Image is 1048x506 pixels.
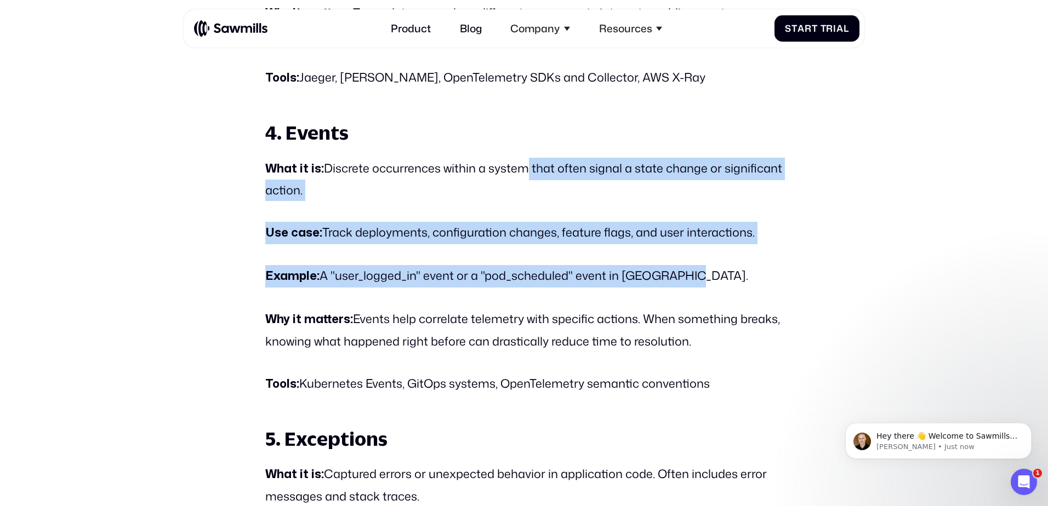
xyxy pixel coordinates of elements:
strong: Use case: [265,227,322,239]
span: T [821,23,827,34]
span: t [791,23,798,34]
strong: Tools: [265,378,299,390]
span: t [812,23,818,34]
a: Blog [452,14,490,43]
strong: Why it matters: [265,314,353,325]
span: a [836,23,844,34]
p: Track deployments, configuration changes, feature flags, and user interactions. [265,222,783,244]
span: S [785,23,791,34]
strong: What it is: [265,163,324,175]
a: Product [383,14,439,43]
div: Resources [591,14,670,43]
span: l [844,23,849,34]
span: a [798,23,805,34]
p: Discrete occurrences within a system that often signal a state change or significant action. [265,158,783,201]
strong: What it is: [265,469,324,480]
div: Company [503,14,578,43]
p: Traces let you see how different components interact, enabling you to optimize performance and re... [265,2,783,45]
strong: 4. Events [265,122,349,143]
p: Kubernetes Events, GitOps systems, OpenTelemetry semantic conventions [265,373,783,395]
span: r [826,23,833,34]
div: Company [510,22,560,35]
span: r [805,23,812,34]
span: 1 [1033,469,1042,478]
strong: Example: [265,271,320,282]
iframe: Intercom notifications message [829,400,1048,476]
span: Hey there 👋 Welcome to Sawmills. The smart telemetry management platform that solves cost, qualit... [48,32,189,95]
p: Message from Winston, sent Just now [48,42,189,52]
p: Jaeger, [PERSON_NAME], OpenTelemetry SDKs and Collector, AWS X-Ray [265,67,783,89]
strong: 5. Exceptions [265,428,388,450]
strong: Tools: [265,72,299,84]
p: A "user_logged_in" event or a "pod_scheduled" event in [GEOGRAPHIC_DATA]. [265,265,783,287]
p: Events help correlate telemetry with specific actions. When something breaks, knowing what happen... [265,308,783,352]
a: StartTrial [774,15,859,42]
div: Resources [599,22,652,35]
span: i [833,23,836,34]
strong: Why it matters: [265,8,353,19]
iframe: Intercom live chat [1011,469,1037,495]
